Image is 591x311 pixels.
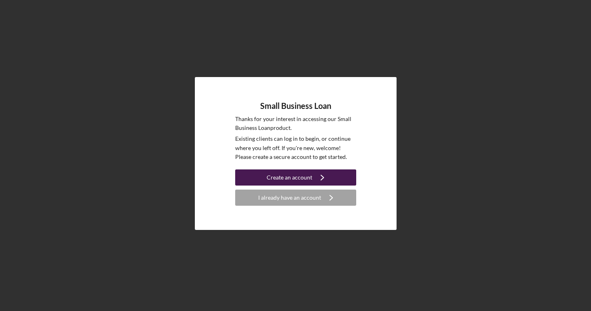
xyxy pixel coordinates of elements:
p: Thanks for your interest in accessing our Small Business Loan product. [235,115,356,133]
div: Create an account [267,169,312,186]
h4: Small Business Loan [260,101,331,111]
button: Create an account [235,169,356,186]
a: Create an account [235,169,356,188]
button: I already have an account [235,190,356,206]
div: I already have an account [258,190,321,206]
p: Existing clients can log in to begin, or continue where you left off. If you're new, welcome! Ple... [235,134,356,161]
